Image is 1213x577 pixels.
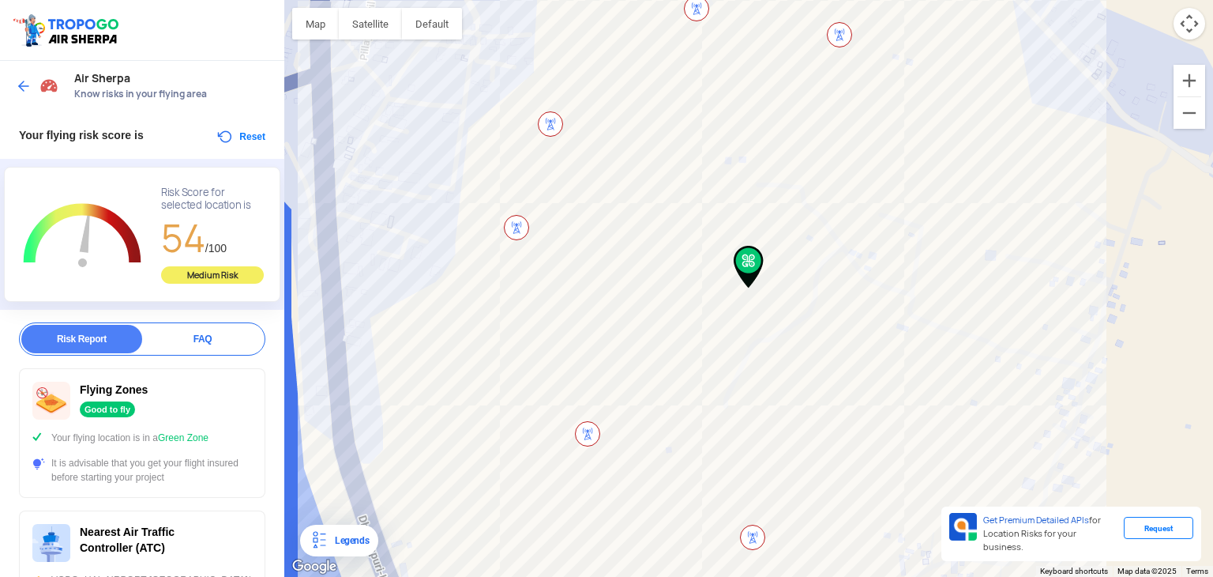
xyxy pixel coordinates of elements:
[1174,97,1205,129] button: Zoom out
[1124,517,1193,539] div: Request
[1186,567,1208,575] a: Terms
[12,12,124,48] img: ic_tgdronemaps.svg
[1117,567,1177,575] span: Map data ©2025
[329,531,369,550] div: Legends
[21,325,142,353] div: Risk Report
[80,402,135,417] div: Good to fly
[339,8,402,40] button: Show satellite imagery
[32,431,252,445] div: Your flying location is in a
[292,8,339,40] button: Show street map
[39,76,58,95] img: Risk Scores
[977,513,1124,555] div: for Location Risks for your business.
[1040,566,1108,577] button: Keyboard shortcuts
[32,382,70,420] img: ic_nofly.svg
[16,78,32,94] img: ic_arrow_back_blue.svg
[205,242,227,255] span: /100
[161,266,264,284] div: Medium Risk
[1174,65,1205,96] button: Zoom in
[161,187,264,212] div: Risk Score for selected location is
[19,129,144,141] span: Your flying risk score is
[17,187,148,286] g: Chart
[80,526,175,554] span: Nearest Air Traffic Controller (ATC)
[158,432,208,443] span: Green Zone
[142,325,263,353] div: FAQ
[32,456,252,485] div: It is advisable that you get your flight insured before starting your project
[288,556,340,577] img: Google
[80,383,148,396] span: Flying Zones
[310,531,329,550] img: Legends
[216,127,265,146] button: Reset
[1174,8,1205,40] button: Map camera controls
[288,556,340,577] a: Open this area in Google Maps (opens a new window)
[32,524,70,562] img: ic_atc.svg
[74,72,269,85] span: Air Sherpa
[983,515,1089,526] span: Get Premium Detailed APIs
[74,88,269,100] span: Know risks in your flying area
[161,213,205,263] span: 54
[949,513,977,541] img: Premium APIs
